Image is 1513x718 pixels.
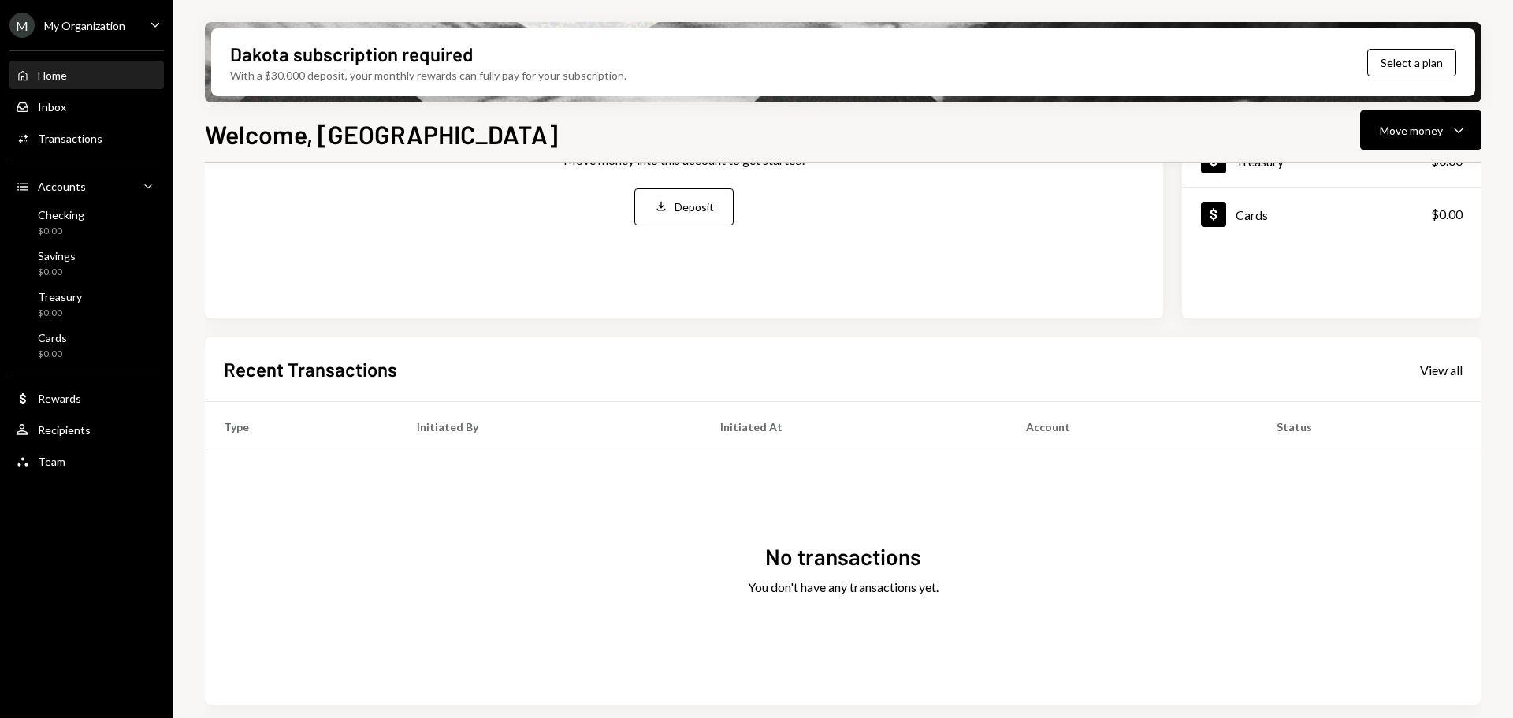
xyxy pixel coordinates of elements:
[9,61,164,89] a: Home
[1420,363,1463,378] div: View all
[9,13,35,38] div: M
[9,285,164,323] a: Treasury$0.00
[230,41,473,67] div: Dakota subscription required
[1367,49,1456,76] button: Select a plan
[9,415,164,444] a: Recipients
[398,402,701,452] th: Initiated By
[765,541,921,572] div: No transactions
[205,118,558,150] h1: Welcome, [GEOGRAPHIC_DATA]
[9,447,164,475] a: Team
[9,124,164,152] a: Transactions
[44,19,125,32] div: My Organization
[38,290,82,303] div: Treasury
[1431,205,1463,224] div: $0.00
[1007,402,1258,452] th: Account
[634,188,734,225] button: Deposit
[1380,122,1443,139] div: Move money
[38,225,84,238] div: $0.00
[1182,188,1481,240] a: Cards$0.00
[9,326,164,364] a: Cards$0.00
[748,578,939,597] div: You don't have any transactions yet.
[224,356,397,382] h2: Recent Transactions
[38,331,67,344] div: Cards
[38,348,67,361] div: $0.00
[9,92,164,121] a: Inbox
[38,132,102,145] div: Transactions
[1258,402,1481,452] th: Status
[230,67,626,84] div: With a $30,000 deposit, your monthly rewards can fully pay for your subscription.
[701,402,1007,452] th: Initiated At
[38,69,67,82] div: Home
[1236,207,1268,222] div: Cards
[38,180,86,193] div: Accounts
[38,307,82,320] div: $0.00
[205,402,398,452] th: Type
[675,199,714,215] div: Deposit
[9,384,164,412] a: Rewards
[38,423,91,437] div: Recipients
[38,208,84,221] div: Checking
[1360,110,1481,150] button: Move money
[1420,361,1463,378] a: View all
[38,100,66,113] div: Inbox
[38,392,81,405] div: Rewards
[38,266,76,279] div: $0.00
[9,203,164,241] a: Checking$0.00
[38,249,76,262] div: Savings
[9,172,164,200] a: Accounts
[38,455,65,468] div: Team
[9,244,164,282] a: Savings$0.00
